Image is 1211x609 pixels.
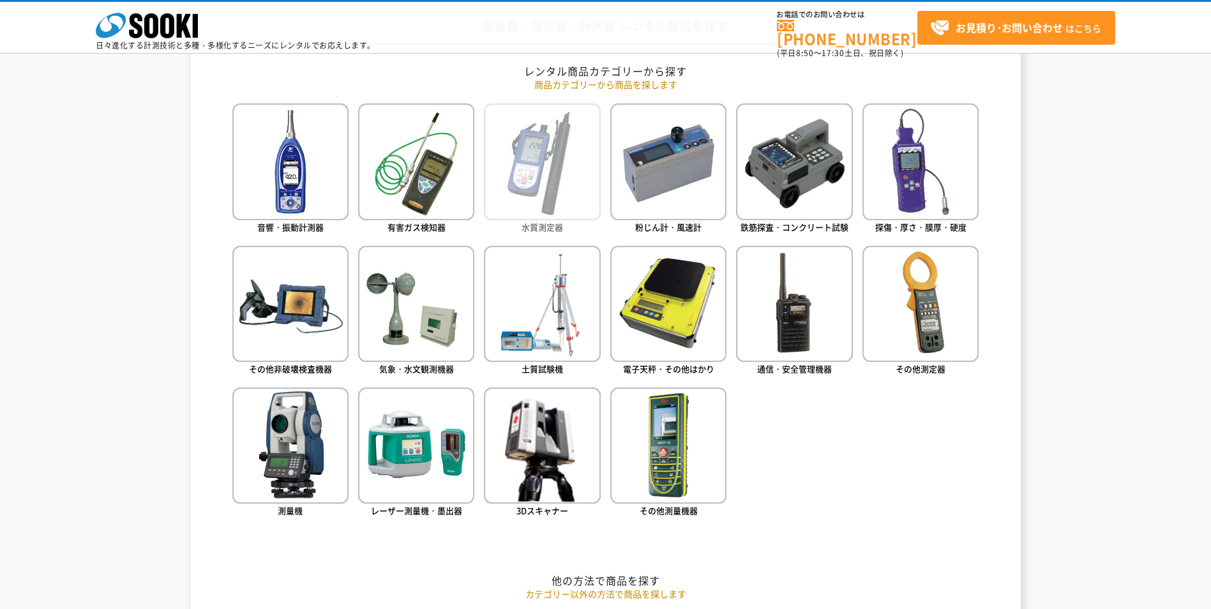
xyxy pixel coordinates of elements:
a: 水質測定器 [484,103,600,236]
a: 有害ガス検知器 [358,103,474,236]
h2: 他の方法で商品を探す [232,574,979,587]
img: 有害ガス検知器 [358,103,474,220]
a: [PHONE_NUMBER] [777,20,917,46]
span: 粉じん計・風速計 [635,221,702,233]
h2: レンタル商品カテゴリーから探す [232,64,979,78]
img: 土質試験機 [484,246,600,362]
span: 鉄筋探査・コンクリート試験 [741,221,848,233]
span: 3Dスキャナー [516,504,568,516]
img: 電子天秤・その他はかり [610,246,726,362]
img: 音響・振動計測器 [232,103,349,220]
span: 水質測定器 [522,221,563,233]
span: 土質試験機 [522,363,563,375]
img: その他非破壊検査機器 [232,246,349,362]
img: その他測量機器 [610,387,726,504]
a: その他測定器 [862,246,979,378]
span: 音響・振動計測器 [257,221,324,233]
a: 3Dスキャナー [484,387,600,520]
span: その他測定器 [896,363,945,375]
a: レーザー測量機・墨出器 [358,387,474,520]
img: 鉄筋探査・コンクリート試験 [736,103,852,220]
span: その他非破壊検査機器 [249,363,332,375]
img: その他測定器 [862,246,979,362]
img: 測量機 [232,387,349,504]
img: 3Dスキャナー [484,387,600,504]
a: 鉄筋探査・コンクリート試験 [736,103,852,236]
span: (平日 ～ 土日、祝日除く) [777,47,903,59]
a: 音響・振動計測器 [232,103,349,236]
img: 通信・安全管理機器 [736,246,852,362]
span: はこちら [930,19,1101,38]
a: 気象・水文観測機器 [358,246,474,378]
p: 日々進化する計測技術と多種・多様化するニーズにレンタルでお応えします。 [96,41,375,49]
img: 探傷・厚さ・膜厚・硬度 [862,103,979,220]
a: その他非破壊検査機器 [232,246,349,378]
a: 土質試験機 [484,246,600,378]
img: レーザー測量機・墨出器 [358,387,474,504]
span: 電子天秤・その他はかり [623,363,714,375]
span: お電話でのお問い合わせは [777,11,917,19]
span: 17:30 [822,47,845,59]
a: 通信・安全管理機器 [736,246,852,378]
img: 気象・水文観測機器 [358,246,474,362]
span: 有害ガス検知器 [387,221,446,233]
span: レーザー測量機・墨出器 [371,504,462,516]
span: 探傷・厚さ・膜厚・硬度 [875,221,967,233]
a: 電子天秤・その他はかり [610,246,726,378]
span: 測量機 [278,504,303,516]
span: 通信・安全管理機器 [757,363,832,375]
p: カテゴリー以外の方法で商品を探します [232,587,979,601]
a: お見積り･お問い合わせはこちら [917,11,1115,45]
img: 粉じん計・風速計 [610,103,726,220]
span: 8:50 [796,47,814,59]
a: 測量機 [232,387,349,520]
strong: お見積り･お問い合わせ [956,20,1063,35]
img: 水質測定器 [484,103,600,220]
span: 気象・水文観測機器 [379,363,454,375]
a: その他測量機器 [610,387,726,520]
p: 商品カテゴリーから商品を探します [232,78,979,91]
span: その他測量機器 [640,504,698,516]
a: 探傷・厚さ・膜厚・硬度 [862,103,979,236]
a: 粉じん計・風速計 [610,103,726,236]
